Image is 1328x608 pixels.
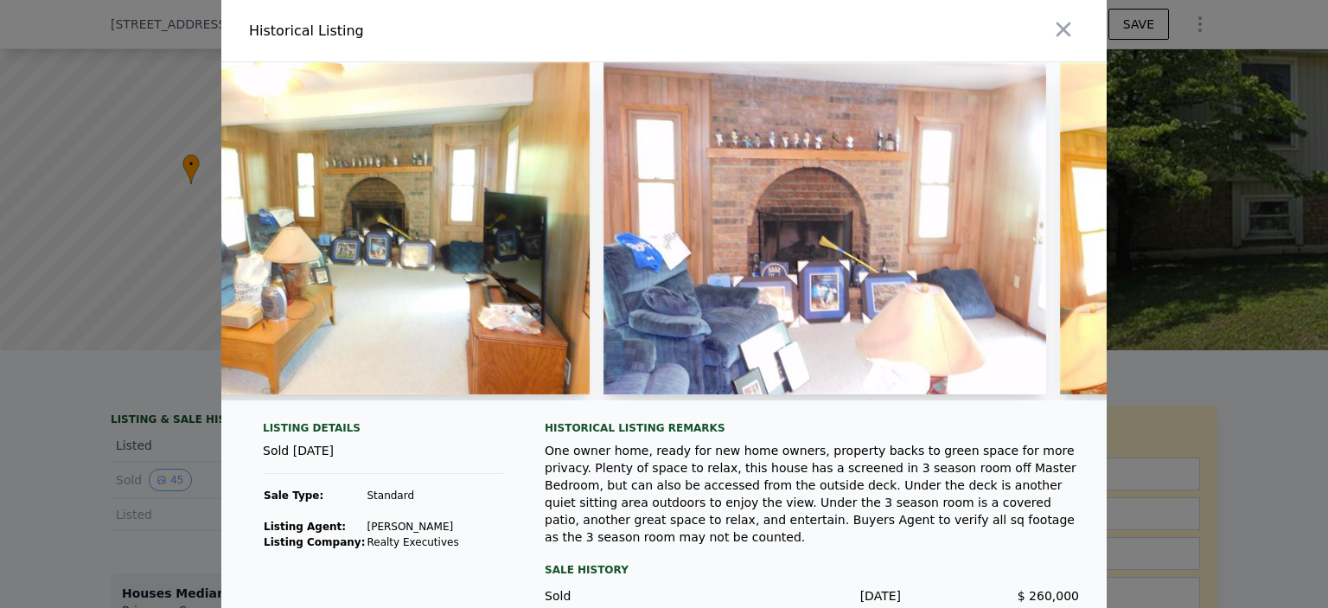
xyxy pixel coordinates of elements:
div: One owner home, ready for new home owners, property backs to green space for more privacy. Plenty... [545,442,1079,546]
strong: Sale Type: [264,490,323,502]
img: Property Img [603,62,1046,394]
td: Standard [366,488,459,503]
div: [DATE] [723,587,901,605]
span: $ 260,000 [1018,589,1079,603]
div: Sale History [545,560,1079,580]
td: Realty Executives [366,534,459,550]
strong: Listing Agent: [264,521,346,533]
div: Sold [DATE] [263,442,503,474]
td: [PERSON_NAME] [366,519,459,534]
div: Historical Listing [249,21,657,42]
div: Historical Listing remarks [545,421,1079,435]
strong: Listing Company: [264,536,365,548]
div: Sold [545,587,723,605]
div: Listing Details [263,421,503,442]
img: Property Img [147,62,590,394]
